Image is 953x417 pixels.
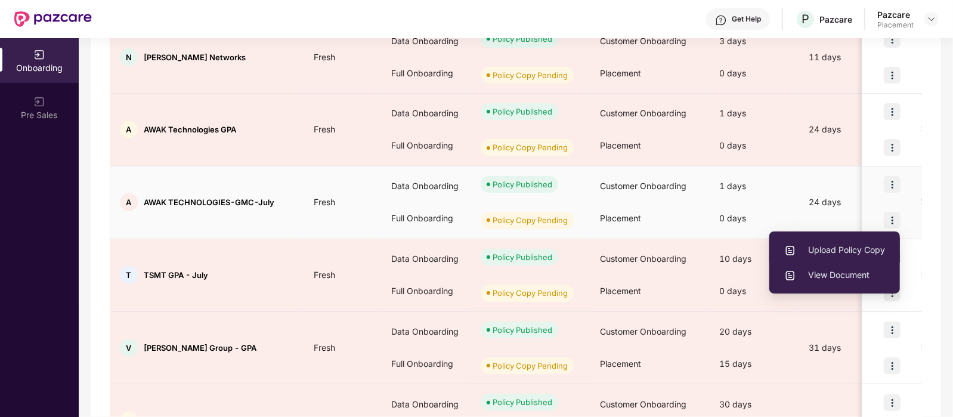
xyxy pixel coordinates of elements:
[304,270,345,280] span: Fresh
[493,69,568,81] div: Policy Copy Pending
[884,176,901,193] img: icon
[715,14,727,26] img: svg+xml;base64,PHN2ZyBpZD0iSGVscC0zMngzMiIgeG1sbnM9Imh0dHA6Ly93d3cudzMub3JnLzIwMDAvc3ZnIiB3aWR0aD...
[802,12,809,26] span: P
[884,357,901,374] img: icon
[382,170,471,202] div: Data Onboarding
[600,68,641,78] span: Placement
[927,14,936,24] img: svg+xml;base64,PHN2ZyBpZD0iRHJvcGRvd24tMzJ4MzIiIHhtbG5zPSJodHRwOi8vd3d3LnczLm9yZy8yMDAwL3N2ZyIgd2...
[732,14,761,24] div: Get Help
[799,123,901,136] div: 24 days
[120,193,138,211] div: A
[493,33,552,45] div: Policy Published
[382,57,471,89] div: Full Onboarding
[600,36,686,46] span: Customer Onboarding
[600,181,686,191] span: Customer Onboarding
[304,52,345,62] span: Fresh
[884,67,901,84] img: icon
[493,324,552,336] div: Policy Published
[382,316,471,348] div: Data Onboarding
[710,57,799,89] div: 0 days
[493,106,552,118] div: Policy Published
[382,275,471,307] div: Full Onboarding
[710,129,799,162] div: 0 days
[877,9,914,20] div: Pazcare
[382,97,471,129] div: Data Onboarding
[493,251,552,263] div: Policy Published
[493,360,568,372] div: Policy Copy Pending
[33,96,45,108] img: svg+xml;base64,PHN2ZyB3aWR0aD0iMjAiIGhlaWdodD0iMjAiIHZpZXdCb3g9IjAgMCAyMCAyMCIgZmlsbD0ibm9uZSIgeG...
[784,270,796,282] img: svg+xml;base64,PHN2ZyBpZD0iVXBsb2FkX0xvZ3MiIGRhdGEtbmFtZT0iVXBsb2FkIExvZ3MiIHhtbG5zPSJodHRwOi8vd3...
[382,202,471,234] div: Full Onboarding
[784,268,885,282] span: View Document
[493,178,552,190] div: Policy Published
[304,342,345,353] span: Fresh
[120,339,138,357] div: V
[710,170,799,202] div: 1 days
[600,140,641,150] span: Placement
[600,254,686,264] span: Customer Onboarding
[120,121,138,138] div: A
[382,348,471,380] div: Full Onboarding
[120,266,138,284] div: T
[144,270,208,280] span: TSMT GPA - July
[710,348,799,380] div: 15 days
[600,213,641,223] span: Placement
[884,31,901,48] img: icon
[144,197,274,207] span: AWAK TECHNOLOGIES-GMC-July
[884,139,901,156] img: icon
[799,196,901,209] div: 24 days
[784,243,885,257] span: Upload Policy Copy
[144,52,246,62] span: [PERSON_NAME] Networks
[710,316,799,348] div: 20 days
[14,11,92,27] img: New Pazcare Logo
[493,396,552,408] div: Policy Published
[493,214,568,226] div: Policy Copy Pending
[884,103,901,120] img: icon
[493,141,568,153] div: Policy Copy Pending
[710,275,799,307] div: 0 days
[382,25,471,57] div: Data Onboarding
[877,20,914,30] div: Placement
[799,51,901,64] div: 11 days
[600,108,686,118] span: Customer Onboarding
[600,286,641,296] span: Placement
[710,243,799,275] div: 10 days
[382,129,471,162] div: Full Onboarding
[710,97,799,129] div: 1 days
[144,125,236,134] span: AWAK Technologies GPA
[884,394,901,411] img: icon
[710,202,799,234] div: 0 days
[710,25,799,57] div: 3 days
[884,322,901,338] img: icon
[600,359,641,369] span: Placement
[799,341,901,354] div: 31 days
[493,287,568,299] div: Policy Copy Pending
[382,243,471,275] div: Data Onboarding
[600,399,686,409] span: Customer Onboarding
[120,48,138,66] div: N
[304,197,345,207] span: Fresh
[784,245,796,257] img: svg+xml;base64,PHN2ZyBpZD0iVXBsb2FkX0xvZ3MiIGRhdGEtbmFtZT0iVXBsb2FkIExvZ3MiIHhtbG5zPSJodHRwOi8vd3...
[304,124,345,134] span: Fresh
[33,49,45,61] img: svg+xml;base64,PHN2ZyB3aWR0aD0iMjAiIGhlaWdodD0iMjAiIHZpZXdCb3g9IjAgMCAyMCAyMCIgZmlsbD0ibm9uZSIgeG...
[819,14,852,25] div: Pazcare
[884,212,901,228] img: icon
[600,326,686,336] span: Customer Onboarding
[144,343,256,353] span: [PERSON_NAME] Group - GPA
